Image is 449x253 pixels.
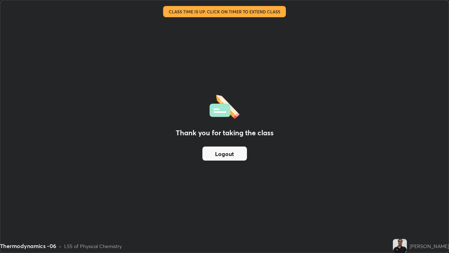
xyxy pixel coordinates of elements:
img: 2746b4ae3dd242b0847139de884b18c5.jpg [393,239,407,253]
button: Logout [202,147,247,161]
div: • [59,242,61,250]
h2: Thank you for taking the class [176,128,274,138]
div: L55 of Physical Chemistry [64,242,122,250]
img: offlineFeedback.1438e8b3.svg [209,92,240,119]
div: [PERSON_NAME] [410,242,449,250]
